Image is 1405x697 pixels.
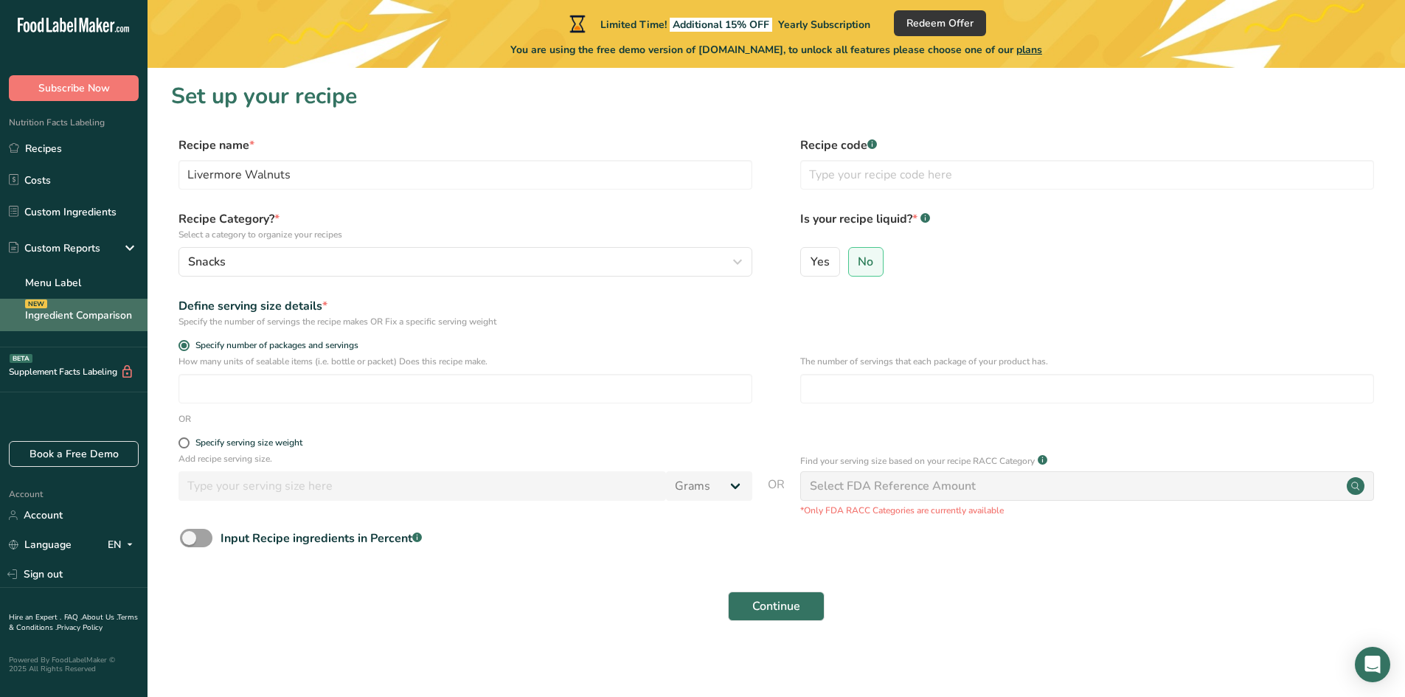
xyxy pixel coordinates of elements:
[190,340,358,351] span: Specify number of packages and servings
[178,471,666,501] input: Type your serving size here
[178,247,752,277] button: Snacks
[195,437,302,448] div: Specify serving size weight
[670,18,772,32] span: Additional 15% OFF
[9,532,72,558] a: Language
[57,623,103,633] a: Privacy Policy
[188,253,226,271] span: Snacks
[171,80,1381,113] h1: Set up your recipe
[64,612,82,623] a: FAQ .
[25,299,47,308] div: NEW
[178,297,752,315] div: Define serving size details
[178,210,752,241] label: Recipe Category?
[1016,43,1042,57] span: plans
[906,15,974,31] span: Redeem Offer
[778,18,870,32] span: Yearly Subscription
[9,612,138,633] a: Terms & Conditions .
[800,136,1374,154] label: Recipe code
[510,42,1042,58] span: You are using the free demo version of [DOMAIN_NAME], to unlock all features please choose one of...
[811,254,830,269] span: Yes
[9,441,139,467] a: Book a Free Demo
[800,210,1374,241] label: Is your recipe liquid?
[178,315,752,328] div: Specify the number of servings the recipe makes OR Fix a specific serving weight
[800,160,1374,190] input: Type your recipe code here
[178,160,752,190] input: Type your recipe name here
[1355,647,1390,682] div: Open Intercom Messenger
[82,612,117,623] a: About Us .
[728,592,825,621] button: Continue
[178,136,752,154] label: Recipe name
[800,454,1035,468] p: Find your serving size based on your recipe RACC Category
[768,476,785,517] span: OR
[10,354,32,363] div: BETA
[178,452,752,465] p: Add recipe serving size.
[800,504,1374,517] p: *Only FDA RACC Categories are currently available
[178,355,752,368] p: How many units of sealable items (i.e. bottle or packet) Does this recipe make.
[178,412,191,426] div: OR
[894,10,986,36] button: Redeem Offer
[9,75,139,101] button: Subscribe Now
[9,656,139,673] div: Powered By FoodLabelMaker © 2025 All Rights Reserved
[9,240,100,256] div: Custom Reports
[108,536,139,554] div: EN
[858,254,873,269] span: No
[9,612,61,623] a: Hire an Expert .
[752,597,800,615] span: Continue
[800,355,1374,368] p: The number of servings that each package of your product has.
[566,15,870,32] div: Limited Time!
[38,80,110,96] span: Subscribe Now
[221,530,422,547] div: Input Recipe ingredients in Percent
[810,477,976,495] div: Select FDA Reference Amount
[178,228,752,241] p: Select a category to organize your recipes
